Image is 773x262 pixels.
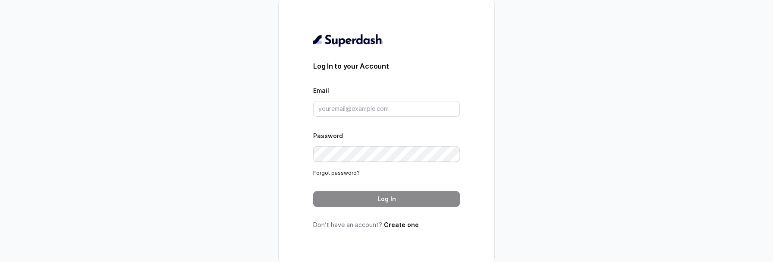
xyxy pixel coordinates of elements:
[384,221,419,228] a: Create one
[313,221,460,229] p: Don’t have an account?
[313,61,460,71] h3: Log In to your Account
[313,191,460,207] button: Log In
[313,33,383,47] img: light.svg
[313,87,329,94] label: Email
[313,132,343,139] label: Password
[313,170,360,176] a: Forgot password?
[313,101,460,117] input: youremail@example.com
